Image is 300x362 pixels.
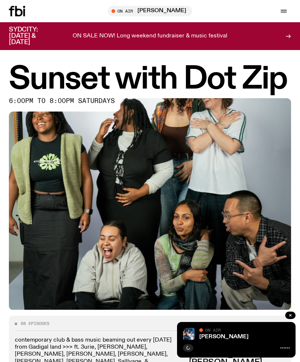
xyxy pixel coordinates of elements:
[199,334,249,340] a: [PERSON_NAME]
[73,33,227,40] p: ON SALE NOW! Long weekend fundraiser & music festival
[21,322,49,326] span: 88 episodes
[9,64,291,94] h1: Sunset with Dot Zip
[9,98,115,104] span: 6:00pm to 8:00pm saturdays
[108,6,192,16] button: On Air[PERSON_NAME]
[9,27,56,46] h3: SYDCITY: [DATE] & [DATE]
[205,328,221,332] span: On Air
